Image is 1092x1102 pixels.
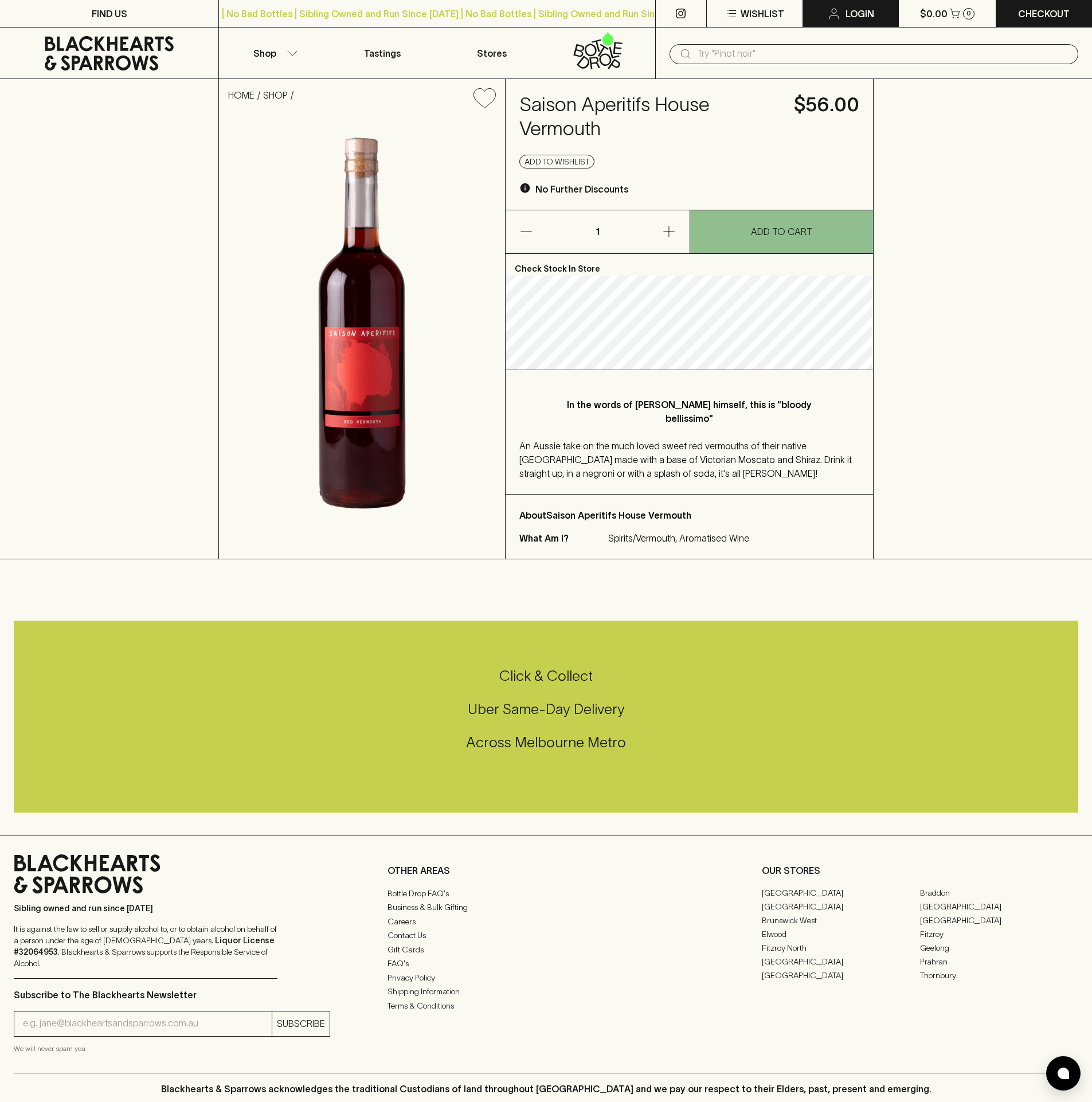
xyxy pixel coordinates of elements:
a: Fitzroy North [762,942,920,955]
p: 0 [966,10,971,17]
span: An Aussie take on the much loved sweet red vermouths of their native [GEOGRAPHIC_DATA] made with ... [519,441,852,479]
a: [GEOGRAPHIC_DATA] [762,900,920,914]
h4: Saison Aperitifs House Vermouth [519,93,780,141]
input: Try "Pinot noir" [697,45,1069,63]
a: Business & Bulk Gifting [388,901,704,915]
p: FIND US [92,7,127,21]
a: HOME [228,90,255,100]
a: Gift Cards [388,943,704,956]
h4: $56.00 [794,93,859,117]
p: Wishlist [741,7,784,21]
p: What Am I? [519,531,605,545]
a: [GEOGRAPHIC_DATA] [920,900,1078,914]
button: Shop [219,28,328,79]
img: 31947.png [219,117,505,559]
a: SHOP [263,90,288,100]
p: SUBSCRIBE [277,1017,325,1030]
input: e.g. jane@blackheartsandsparrows.com.au [23,1014,272,1033]
a: Brunswick West [762,914,920,928]
a: [GEOGRAPHIC_DATA] [762,969,920,983]
p: Subscribe to The Blackhearts Newsletter [14,988,330,1002]
p: No Further Discounts [535,182,628,196]
p: Shop [253,46,276,60]
p: 1 [584,210,611,253]
button: SUBSCRIBE [272,1011,330,1036]
a: [GEOGRAPHIC_DATA] [920,914,1078,928]
p: Checkout [1018,7,1070,21]
a: Careers [388,915,704,928]
button: Add to wishlist [519,155,594,168]
p: Login [846,7,874,21]
p: It is against the law to sell or supply alcohol to, or to obtain alcohol on behalf of a person un... [14,923,277,969]
p: Tastings [364,46,401,60]
p: ADD TO CART [751,225,812,238]
p: Check Stock In Store [506,254,873,276]
a: Elwood [762,928,920,942]
a: Contact Us [388,929,704,943]
p: We will never spam you [14,1043,330,1054]
p: $0.00 [920,7,948,21]
a: Geelong [920,942,1078,955]
a: [GEOGRAPHIC_DATA] [762,955,920,969]
div: Call to action block [14,621,1078,813]
p: Blackhearts & Sparrows acknowledges the traditional Custodians of land throughout [GEOGRAPHIC_DAT... [161,1082,931,1096]
a: Terms & Conditions [388,999,704,1013]
h5: Uber Same-Day Delivery [14,700,1078,719]
a: Shipping Information [388,985,704,999]
button: Add to wishlist [469,84,500,113]
a: Tastings [328,28,437,79]
p: In the words of [PERSON_NAME] himself, this is "bloody bellissimo" [542,398,836,425]
a: Stores [437,28,546,79]
p: OUR STORES [762,864,1078,877]
h5: Across Melbourne Metro [14,733,1078,752]
a: FAQ's [388,957,704,971]
a: [GEOGRAPHIC_DATA] [762,887,920,900]
p: OTHER AREAS [388,864,704,877]
button: ADD TO CART [690,210,874,253]
h5: Click & Collect [14,666,1078,685]
a: Privacy Policy [388,971,704,985]
p: Spirits/Vermouth, Aromatised Wine [608,531,749,545]
strong: Liquor License #32064953 [14,936,275,956]
a: Fitzroy [920,928,1078,942]
a: Bottle Drop FAQ's [388,887,704,900]
p: About Saison Aperitifs House Vermouth [519,508,859,522]
p: Sibling owned and run since [DATE] [14,903,277,914]
a: Braddon [920,887,1078,900]
a: Prahran [920,955,1078,969]
img: bubble-icon [1058,1068,1069,1079]
a: Thornbury [920,969,1078,983]
p: Stores [477,46,507,60]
